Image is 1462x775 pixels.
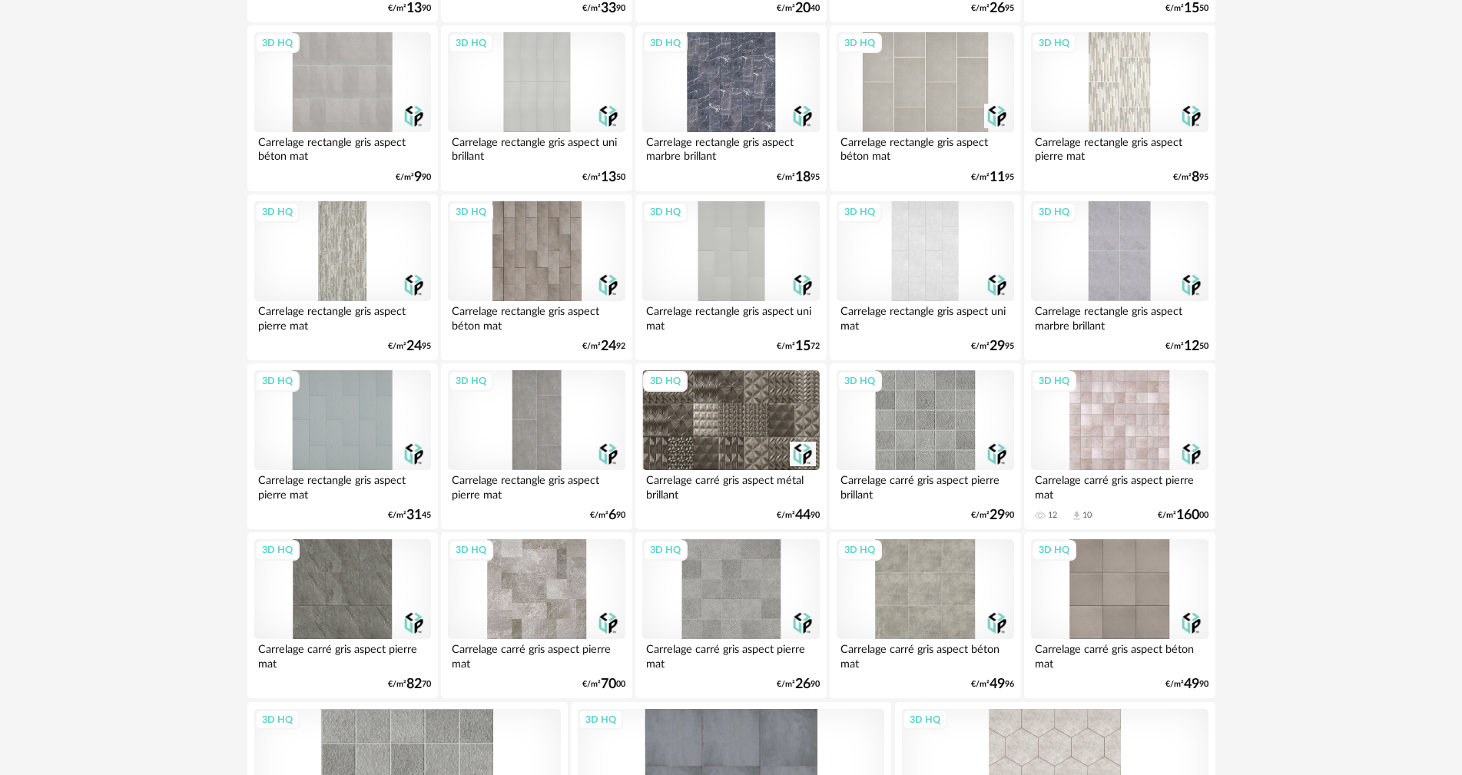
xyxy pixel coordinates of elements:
div: 3D HQ [837,371,882,391]
span: 8 [1192,172,1199,183]
div: €/m² 95 [971,341,1014,352]
span: 49 [1184,679,1199,690]
div: 3D HQ [643,540,688,560]
div: Carrelage carré gris aspect béton mat [1031,639,1208,670]
div: Carrelage rectangle gris aspect pierre mat [254,301,431,332]
a: 3D HQ Carrelage carré gris aspect pierre mat €/m²2690 [635,532,826,698]
div: Carrelage carré gris aspect pierre mat [642,639,819,670]
div: 3D HQ [903,710,947,730]
span: 26 [990,3,1005,14]
span: 15 [1184,3,1199,14]
div: €/m² 40 [777,3,820,14]
div: Carrelage carré gris aspect pierre mat [254,639,431,670]
div: Carrelage rectangle gris aspect béton mat [254,132,431,163]
div: Carrelage carré gris aspect pierre brillant [837,470,1013,501]
div: €/m² 50 [582,172,625,183]
div: 12 [1048,510,1057,521]
span: 9 [414,172,422,183]
span: 29 [990,341,1005,352]
div: Carrelage rectangle gris aspect marbre brillant [1031,301,1208,332]
div: Carrelage carré gris aspect pierre mat [448,639,625,670]
div: €/m² 90 [582,3,625,14]
span: 31 [406,510,422,521]
div: 3D HQ [255,202,300,222]
a: 3D HQ Carrelage rectangle gris aspect pierre mat €/m²690 [441,363,632,529]
div: 3D HQ [643,202,688,222]
div: 10 [1082,510,1092,521]
span: 15 [795,341,811,352]
a: 3D HQ Carrelage rectangle gris aspect béton mat €/m²1195 [830,25,1020,191]
div: Carrelage rectangle gris aspect béton mat [837,132,1013,163]
div: 3D HQ [449,202,493,222]
div: €/m² 90 [777,679,820,690]
div: €/m² 95 [388,341,431,352]
div: 3D HQ [579,710,623,730]
div: €/m² 90 [388,3,431,14]
div: €/m² 92 [582,341,625,352]
div: €/m² 95 [777,172,820,183]
span: 24 [406,341,422,352]
span: 20 [795,3,811,14]
span: 29 [990,510,1005,521]
div: Carrelage rectangle gris aspect uni brillant [448,132,625,163]
span: 160 [1176,510,1199,521]
div: €/m² 72 [777,341,820,352]
div: Carrelage rectangle gris aspect pierre mat [448,470,625,501]
a: 3D HQ Carrelage carré gris aspect béton mat €/m²4990 [1024,532,1215,698]
div: €/m² 45 [388,510,431,521]
span: 18 [795,172,811,183]
div: €/m² 70 [388,679,431,690]
span: 6 [608,510,616,521]
a: 3D HQ Carrelage rectangle gris aspect béton mat €/m²990 [247,25,438,191]
div: €/m² 95 [971,172,1014,183]
a: 3D HQ Carrelage carré gris aspect pierre mat €/m²8270 [247,532,438,698]
span: 26 [795,679,811,690]
div: 3D HQ [837,33,882,53]
span: 13 [406,3,422,14]
a: 3D HQ Carrelage rectangle gris aspect pierre mat €/m²2495 [247,194,438,360]
span: 44 [795,510,811,521]
div: 3D HQ [1032,371,1076,391]
div: 3D HQ [1032,540,1076,560]
div: Carrelage rectangle gris aspect pierre mat [254,470,431,501]
span: 24 [601,341,616,352]
span: 13 [601,172,616,183]
div: 3D HQ [255,540,300,560]
div: 3D HQ [255,710,300,730]
span: 11 [990,172,1005,183]
div: €/m² 90 [971,510,1014,521]
div: €/m² 00 [1158,510,1208,521]
div: 3D HQ [449,33,493,53]
a: 3D HQ Carrelage rectangle gris aspect uni mat €/m²2995 [830,194,1020,360]
div: Carrelage rectangle gris aspect pierre mat [1031,132,1208,163]
div: Carrelage carré gris aspect béton mat [837,639,1013,670]
a: 3D HQ Carrelage carré gris aspect métal brillant €/m²4490 [635,363,826,529]
div: 3D HQ [837,202,882,222]
div: 3D HQ [449,371,493,391]
a: 3D HQ Carrelage rectangle gris aspect pierre mat €/m²3145 [247,363,438,529]
div: 3D HQ [643,371,688,391]
a: 3D HQ Carrelage carré gris aspect pierre mat €/m²7000 [441,532,632,698]
div: €/m² 00 [582,679,625,690]
div: €/m² 50 [1165,341,1208,352]
div: 3D HQ [255,33,300,53]
div: 3D HQ [837,540,882,560]
div: €/m² 95 [971,3,1014,14]
div: €/m² 95 [1173,172,1208,183]
a: 3D HQ Carrelage rectangle gris aspect béton mat €/m²2492 [441,194,632,360]
div: €/m² 90 [777,510,820,521]
span: 49 [990,679,1005,690]
a: 3D HQ Carrelage rectangle gris aspect uni brillant €/m²1350 [441,25,632,191]
a: 3D HQ Carrelage rectangle gris aspect pierre mat €/m²895 [1024,25,1215,191]
span: 12 [1184,341,1199,352]
a: 3D HQ Carrelage carré gris aspect pierre brillant €/m²2990 [830,363,1020,529]
div: Carrelage rectangle gris aspect uni mat [642,301,819,332]
div: 3D HQ [1032,33,1076,53]
div: Carrelage carré gris aspect métal brillant [642,470,819,501]
div: €/m² 90 [1165,679,1208,690]
div: €/m² 90 [396,172,431,183]
div: €/m² 50 [1165,3,1208,14]
span: 70 [601,679,616,690]
div: €/m² 96 [971,679,1014,690]
span: Download icon [1071,510,1082,522]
